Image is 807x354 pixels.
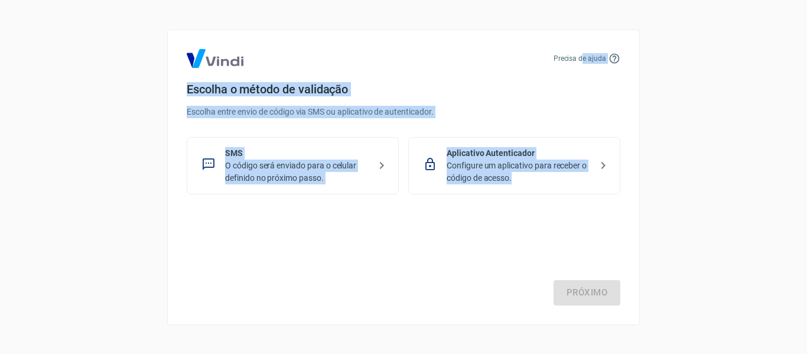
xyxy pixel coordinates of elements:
[187,106,620,118] p: Escolha entre envio de código via SMS ou aplicativo de autenticador.
[408,137,620,194] div: Aplicativo AutenticadorConfigure um aplicativo para receber o código de acesso.
[554,53,606,64] p: Precisa de ajuda
[225,147,370,160] p: SMS
[225,160,370,184] p: O código será enviado para o celular definido no próximo passo.
[187,82,620,96] h4: Escolha o método de validação
[187,137,399,194] div: SMSO código será enviado para o celular definido no próximo passo.
[447,160,591,184] p: Configure um aplicativo para receber o código de acesso.
[447,147,591,160] p: Aplicativo Autenticador
[187,49,243,68] img: Logo Vind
